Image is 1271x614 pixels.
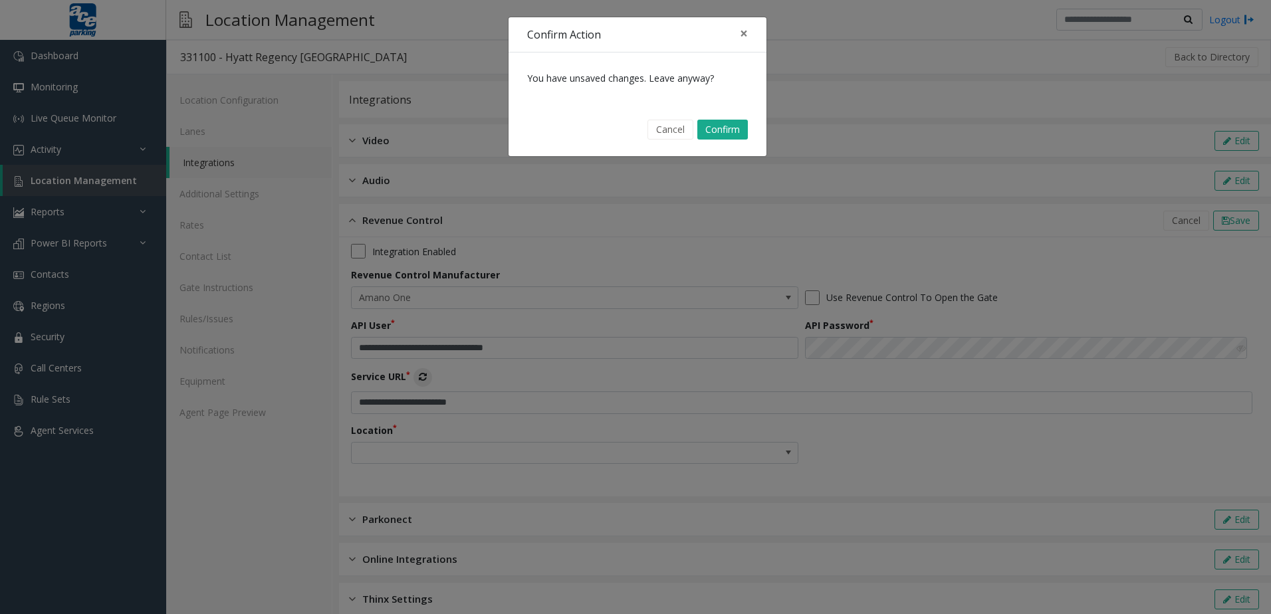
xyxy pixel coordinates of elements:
div: You have unsaved changes. Leave anyway? [509,52,766,104]
span: × [740,24,748,43]
h4: Confirm Action [527,27,601,43]
button: Confirm [697,120,748,140]
button: Cancel [647,120,693,140]
button: Close [731,17,757,50]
